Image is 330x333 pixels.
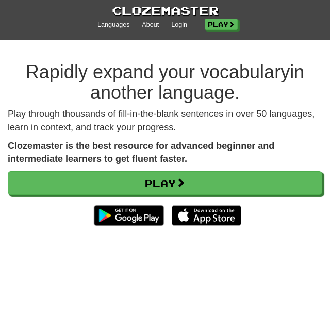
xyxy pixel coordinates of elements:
[8,108,322,134] p: Play through thousands of fill-in-the-blank sentences in over 50 languages, learn in context, and...
[142,21,159,30] a: About
[172,205,241,226] img: Download_on_the_App_Store_Badge_US-UK_135x40-25178aeef6eb6b83b96f5f2d004eda3bffbb37122de64afbaef7...
[8,141,274,164] strong: Clozemaster is the best resource for advanced beginner and intermediate learners to get fluent fa...
[171,21,187,30] a: Login
[8,171,322,195] a: Play
[205,19,238,30] a: Play
[89,200,169,231] img: Get it on Google Play
[97,21,129,30] a: Languages
[112,2,219,19] a: Clozemaster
